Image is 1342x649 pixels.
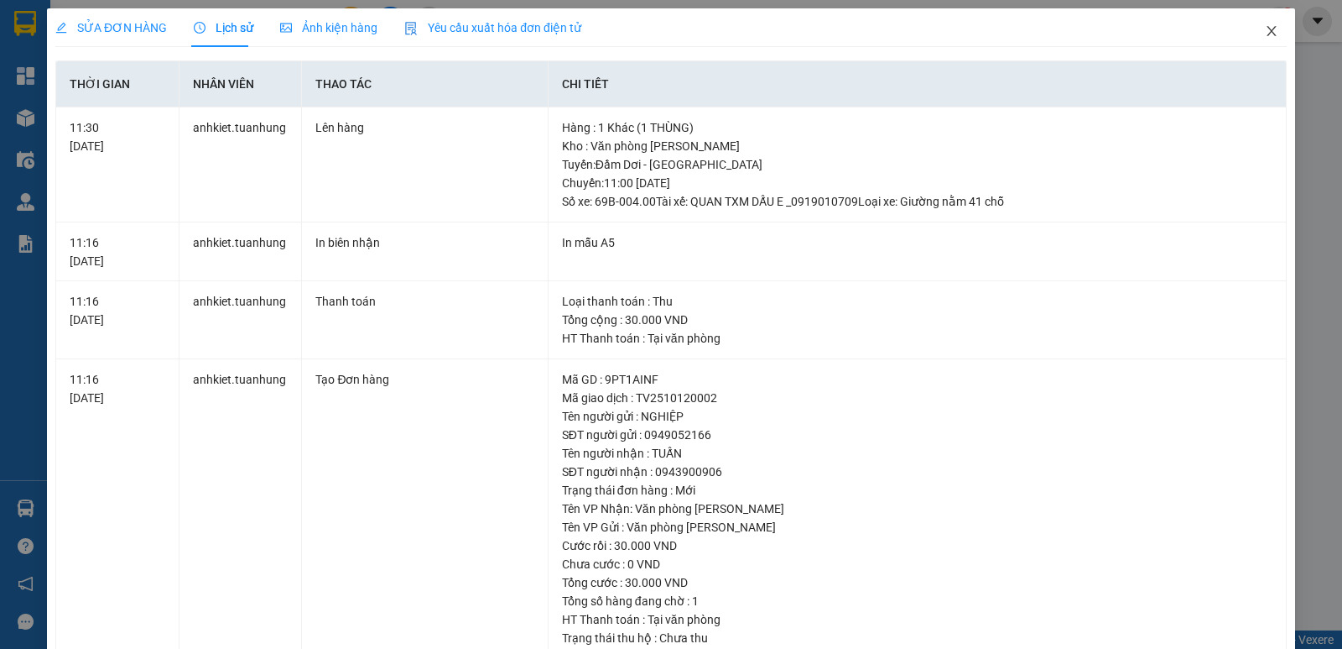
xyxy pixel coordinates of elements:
div: Thanh toán [315,292,533,311]
div: HT Thanh toán : Tại văn phòng [562,610,1272,629]
img: icon [404,22,418,35]
div: Tên VP Nhận: Văn phòng [PERSON_NAME] [562,500,1272,518]
div: Loại thanh toán : Thu [562,292,1272,311]
div: SĐT người gửi : 0949052166 [562,426,1272,444]
div: Trạng thái thu hộ : Chưa thu [562,629,1272,647]
span: close [1265,24,1278,38]
th: Chi tiết [549,61,1287,107]
div: 11:30 [DATE] [70,118,165,155]
div: Tuyến : Đầm Dơi - [GEOGRAPHIC_DATA] Chuyến: 11:00 [DATE] Số xe: 69B-004.00 Tài xế: QUAN TXM DẤU E... [562,155,1272,211]
div: Tổng cộng : 30.000 VND [562,311,1272,329]
div: Tổng số hàng đang chờ : 1 [562,592,1272,610]
div: Mã giao dịch : TV2510120002 [562,389,1272,407]
th: Thao tác [302,61,548,107]
span: Ảnh kiện hàng [280,21,377,34]
th: Nhân viên [179,61,303,107]
span: Lịch sử [194,21,253,34]
div: Kho : Văn phòng [PERSON_NAME] [562,137,1272,155]
div: 11:16 [DATE] [70,370,165,407]
div: Hàng : 1 Khác (1 THÙNG) [562,118,1272,137]
div: Mã GD : 9PT1AINF [562,370,1272,389]
div: Cước rồi : 30.000 VND [562,536,1272,555]
span: picture [280,22,292,34]
td: anhkiet.tuanhung [179,281,303,359]
span: Yêu cầu xuất hóa đơn điện tử [404,21,581,34]
div: 11:16 [DATE] [70,233,165,270]
div: Lên hàng [315,118,533,137]
div: HT Thanh toán : Tại văn phòng [562,329,1272,348]
div: SĐT người nhận : 0943900906 [562,463,1272,481]
div: Trạng thái đơn hàng : Mới [562,481,1272,500]
span: SỬA ĐƠN HÀNG [55,21,167,34]
div: In mẫu A5 [562,233,1272,252]
div: Tên người gửi : NGHIỆP [562,407,1272,426]
span: clock-circle [194,22,205,34]
td: anhkiet.tuanhung [179,107,303,222]
div: Tên người nhận : TUẤN [562,444,1272,463]
th: Thời gian [56,61,179,107]
td: anhkiet.tuanhung [179,222,303,282]
div: 11:16 [DATE] [70,292,165,329]
div: Tạo Đơn hàng [315,370,533,389]
span: edit [55,22,67,34]
div: Chưa cước : 0 VND [562,555,1272,573]
button: Close [1248,8,1295,55]
div: Tổng cước : 30.000 VND [562,573,1272,592]
div: In biên nhận [315,233,533,252]
div: Tên VP Gửi : Văn phòng [PERSON_NAME] [562,518,1272,536]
